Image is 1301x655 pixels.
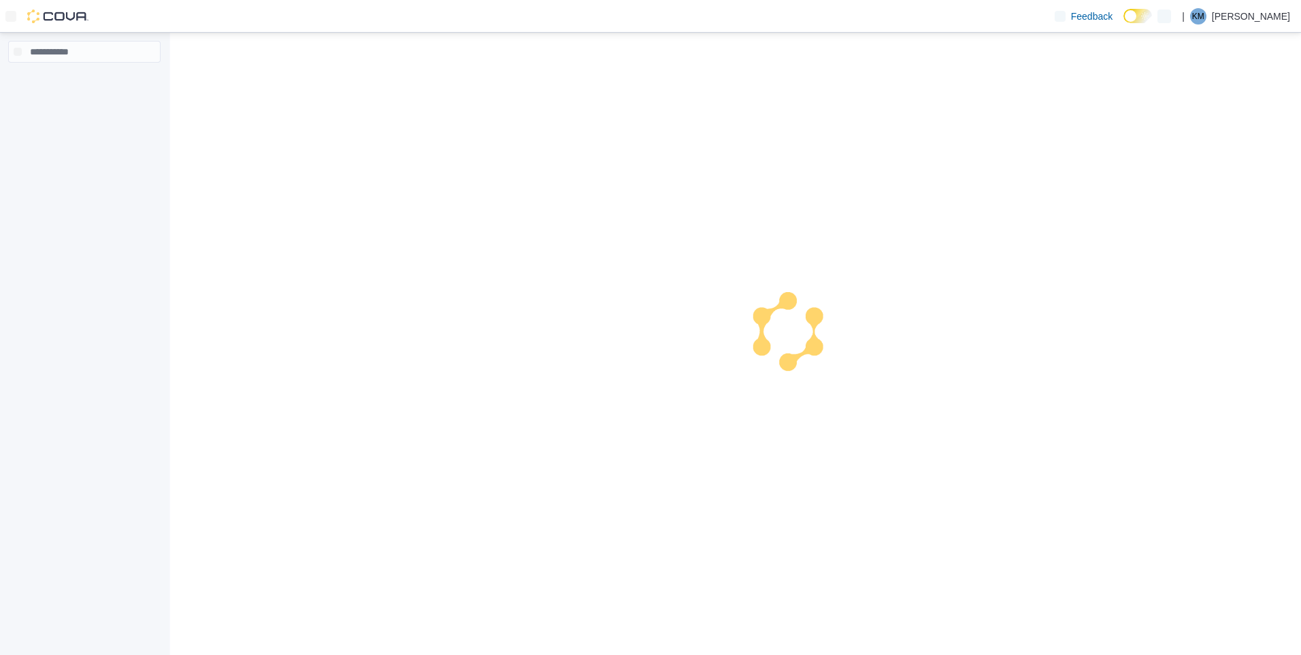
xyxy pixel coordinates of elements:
a: Feedback [1049,3,1118,30]
nav: Complex example [8,65,161,98]
span: KM [1192,8,1204,25]
input: Dark Mode [1123,9,1152,23]
div: Kory McNabb [1190,8,1206,25]
img: Cova [27,10,88,23]
span: Dark Mode [1123,23,1124,24]
p: [PERSON_NAME] [1212,8,1290,25]
span: Feedback [1071,10,1113,23]
img: cova-loader [736,282,838,384]
p: | [1182,8,1185,25]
